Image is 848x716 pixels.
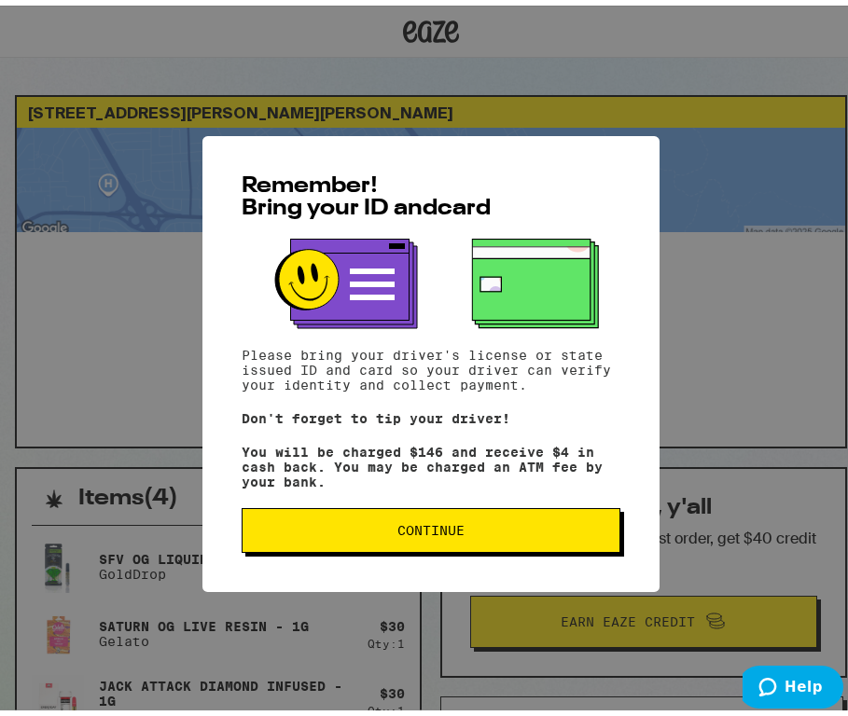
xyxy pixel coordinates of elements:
span: Remember! Bring your ID and card [242,170,491,214]
iframe: Opens a widget where you can find more information [743,660,843,707]
p: You will be charged $146 and receive $4 in cash back. You may be charged an ATM fee by your bank. [242,439,620,484]
span: Continue [397,518,465,531]
button: Continue [242,503,620,547]
p: Please bring your driver's license or state issued ID and card so your driver can verify your ide... [242,342,620,387]
p: Don't forget to tip your driver! [242,406,620,420]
